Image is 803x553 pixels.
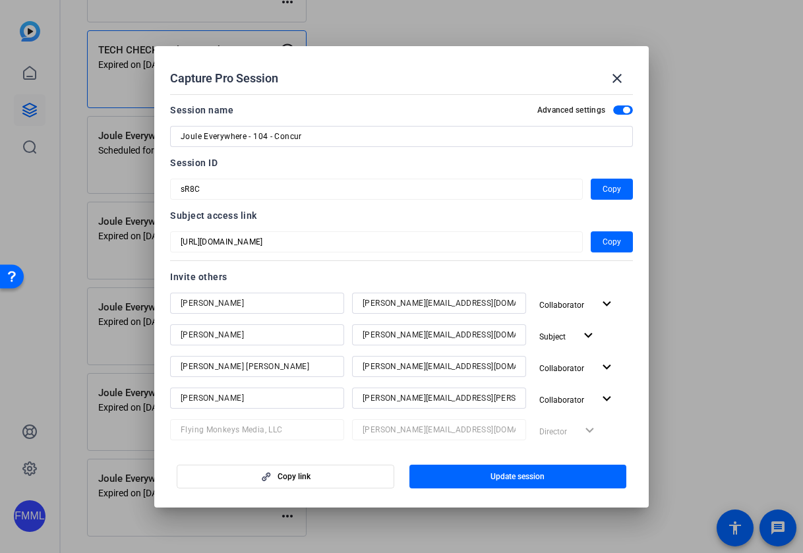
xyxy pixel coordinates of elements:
[539,395,584,405] span: Collaborator
[363,327,516,343] input: Email...
[363,422,516,438] input: Email...
[534,293,620,316] button: Collaborator
[363,295,516,311] input: Email...
[599,359,615,376] mat-icon: expand_more
[181,129,622,144] input: Enter Session Name
[591,231,633,252] button: Copy
[539,301,584,310] span: Collaborator
[534,356,620,380] button: Collaborator
[181,295,334,311] input: Name...
[580,328,597,344] mat-icon: expand_more
[181,181,572,197] input: Session OTP
[170,102,233,118] div: Session name
[278,471,311,482] span: Copy link
[170,269,633,285] div: Invite others
[181,390,334,406] input: Name...
[534,324,602,348] button: Subject
[363,390,516,406] input: Email...
[181,234,572,250] input: Session OTP
[170,63,633,94] div: Capture Pro Session
[609,71,625,86] mat-icon: close
[409,465,627,488] button: Update session
[603,181,621,197] span: Copy
[539,364,584,373] span: Collaborator
[177,465,394,488] button: Copy link
[170,155,633,171] div: Session ID
[539,332,566,341] span: Subject
[537,105,605,115] h2: Advanced settings
[599,391,615,407] mat-icon: expand_more
[363,359,516,374] input: Email...
[491,471,545,482] span: Update session
[603,234,621,250] span: Copy
[181,359,334,374] input: Name...
[181,422,334,438] input: Name...
[534,388,620,411] button: Collaborator
[599,296,615,312] mat-icon: expand_more
[170,208,633,223] div: Subject access link
[591,179,633,200] button: Copy
[181,327,334,343] input: Name...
